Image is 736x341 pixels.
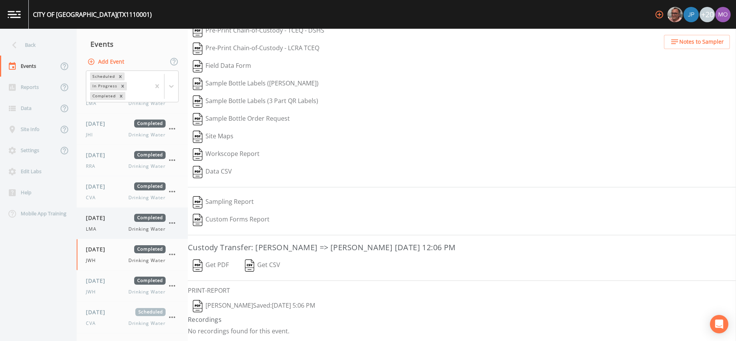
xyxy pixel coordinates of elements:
a: [DATE]CompletedLMADrinking Water [77,208,188,239]
span: [DATE] [86,120,111,128]
img: svg%3e [193,300,202,312]
span: JHI [86,131,97,138]
button: Field Data Form [188,57,256,75]
div: Scheduled [90,72,116,80]
button: Sample Bottle Labels (3 Part QR Labels) [188,93,323,110]
button: Pre-Print Chain-of-Custody - TCEQ - DSHS [188,22,329,40]
span: [DATE] [86,308,111,316]
img: svg%3e [193,113,202,125]
img: svg%3e [193,148,202,161]
div: CITY OF [GEOGRAPHIC_DATA] (TX1110001) [33,10,152,19]
a: [DATE]CompletedJHIDrinking Water [77,113,188,145]
span: CVA [86,194,100,201]
button: Sampling Report [188,193,259,211]
a: [DATE]CompletedRRADrinking Water [77,145,188,176]
button: Get CSV [240,257,286,274]
button: Get PDF [188,257,234,274]
button: Sample Bottle Labels ([PERSON_NAME]) [188,75,324,93]
h6: PRINT-REPORT [188,287,736,294]
span: Completed [134,277,166,285]
button: Workscope Report [188,146,264,163]
span: Completed [134,245,166,253]
button: Notes to Sampler [664,35,730,49]
span: CVA [86,320,100,327]
img: svg%3e [193,196,202,208]
a: [DATE]CompletedJWHDrinking Water [77,239,188,271]
h3: Custody Transfer: [PERSON_NAME] => [PERSON_NAME] [DATE] 12:06 PM [188,241,736,254]
button: Site Maps [188,128,238,146]
img: svg%3e [193,95,202,108]
span: LMA [86,100,101,107]
p: No recordings found for this event. [188,327,736,335]
span: [DATE] [86,214,111,222]
span: [DATE] [86,245,111,253]
img: svg%3e [193,78,202,90]
span: RRA [86,163,100,170]
span: JWH [86,257,100,264]
button: Sample Bottle Order Request [188,110,295,128]
a: [DATE]CompletedJWHDrinking Water [77,271,188,302]
div: +20 [700,7,715,22]
span: Drinking Water [128,226,166,233]
img: svg%3e [193,25,202,37]
button: Pre-Print Chain-of-Custody - LCRA TCEQ [188,40,324,57]
h4: Recordings [188,315,736,324]
a: [DATE]CompletedCVADrinking Water [77,176,188,208]
span: Drinking Water [128,289,166,295]
div: Remove Scheduled [116,72,125,80]
div: Joshua gere Paul [683,7,699,22]
img: logo [8,11,21,18]
span: Notes to Sampler [679,37,724,47]
span: Completed [134,151,166,159]
span: Drinking Water [128,257,166,264]
span: [DATE] [86,277,111,285]
span: Scheduled [135,308,166,316]
div: Events [77,34,188,54]
button: [PERSON_NAME]Saved:[DATE] 5:06 PM [188,297,320,315]
img: svg%3e [245,259,255,272]
img: svg%3e [193,43,202,55]
span: Completed [134,120,166,128]
span: LMA [86,226,101,233]
span: Drinking Water [128,320,166,327]
img: svg%3e [193,259,202,272]
span: Drinking Water [128,131,166,138]
button: Custom Forms Report [188,211,274,229]
div: Remove Completed [117,92,125,100]
img: 4e251478aba98ce068fb7eae8f78b90c [715,7,731,22]
a: [DATE]ScheduledCVADrinking Water [77,302,188,333]
img: e2d790fa78825a4bb76dcb6ab311d44c [667,7,683,22]
button: Data CSV [188,163,237,181]
img: svg%3e [193,60,202,72]
span: Completed [134,182,166,190]
span: [DATE] [86,182,111,190]
img: svg%3e [193,131,202,143]
span: Drinking Water [128,194,166,201]
div: Open Intercom Messenger [710,315,728,333]
div: Mike Franklin [667,7,683,22]
span: Drinking Water [128,163,166,170]
div: Remove In Progress [118,82,127,90]
div: Completed [90,92,117,100]
span: Drinking Water [128,100,166,107]
img: 41241ef155101aa6d92a04480b0d0000 [683,7,699,22]
span: Completed [134,214,166,222]
button: Add Event [86,55,127,69]
img: svg%3e [193,214,202,226]
div: In Progress [90,82,118,90]
span: [DATE] [86,151,111,159]
img: svg%3e [193,166,202,178]
span: JWH [86,289,100,295]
